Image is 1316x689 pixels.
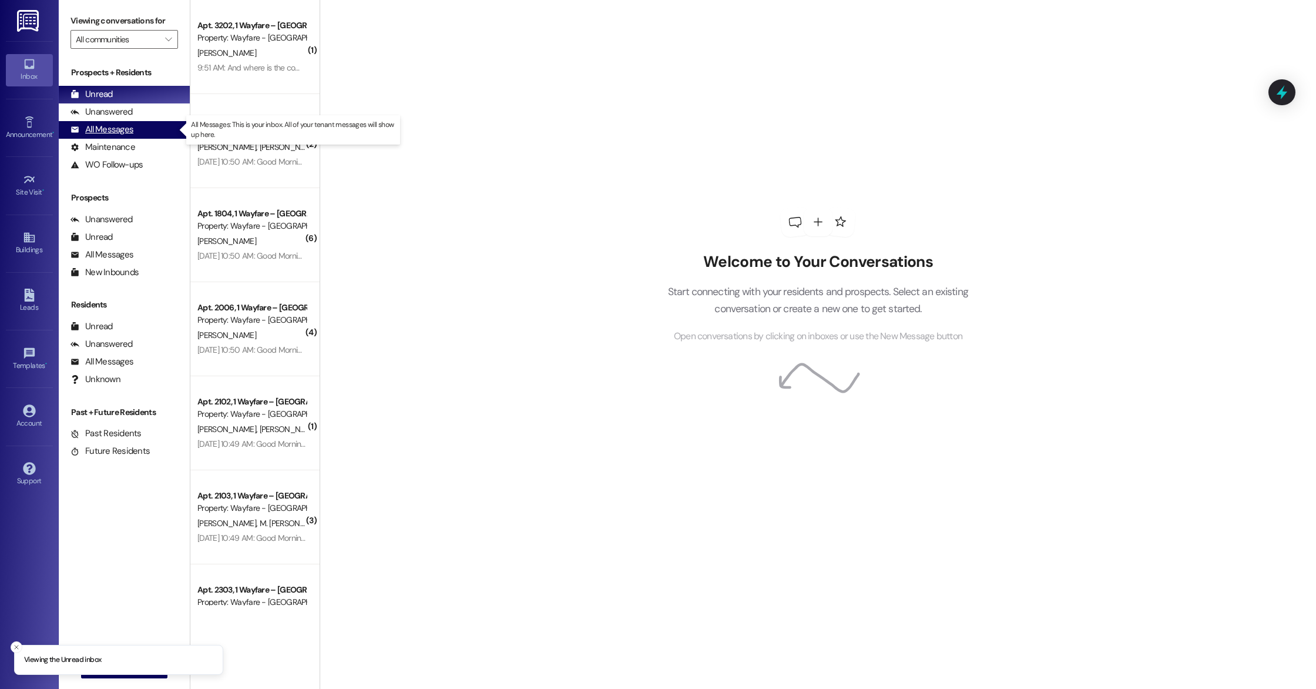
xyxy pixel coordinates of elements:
[70,445,150,457] div: Future Residents
[197,584,306,596] div: Apt. 2303, 1 Wayfare – [GEOGRAPHIC_DATA]
[197,156,837,167] div: [DATE] 10:50 AM: Good Morning! The front gates will remain open for a short period of time while ...
[59,66,190,79] div: Prospects + Residents
[197,32,306,44] div: Property: Wayfare - [GEOGRAPHIC_DATA]
[197,48,256,58] span: [PERSON_NAME]
[197,250,837,261] div: [DATE] 10:50 AM: Good Morning! The front gates will remain open for a short period of time while ...
[197,439,836,449] div: [DATE] 10:49 AM: Good Morning! The front gates will remain open for a short period of time while ...
[191,120,395,140] p: All Messages: This is your inbox. All of your tenant messages will show up here.
[59,406,190,419] div: Past + Future Residents
[6,228,53,259] a: Buildings
[70,373,120,386] div: Unknown
[6,401,53,433] a: Account
[70,106,133,118] div: Unanswered
[6,343,53,375] a: Templates •
[6,170,53,202] a: Site Visit •
[59,192,190,204] div: Prospects
[197,113,306,126] div: Apt. 1702, 1 Wayfare – [GEOGRAPHIC_DATA]
[70,159,143,171] div: WO Follow-ups
[70,88,113,101] div: Unread
[197,502,306,514] div: Property: Wayfare - [GEOGRAPHIC_DATA]
[70,338,133,350] div: Unanswered
[165,35,172,44] i: 
[259,142,318,152] span: [PERSON_NAME]
[197,344,837,355] div: [DATE] 10:50 AM: Good Morning! The front gates will remain open for a short period of time while ...
[59,299,190,311] div: Residents
[70,427,142,440] div: Past Residents
[70,12,178,30] label: Viewing conversations for
[197,596,306,608] div: Property: Wayfare - [GEOGRAPHIC_DATA]
[70,213,133,226] div: Unanswered
[70,231,113,243] div: Unread
[259,518,328,529] span: M. [PERSON_NAME]
[45,360,47,368] span: •
[650,283,986,317] p: Start connecting with your residents and prospects. Select an existing conversation or create a n...
[70,123,133,136] div: All Messages
[197,518,260,529] span: [PERSON_NAME]
[197,19,306,32] div: Apt. 3202, 1 Wayfare – [GEOGRAPHIC_DATA]
[674,329,962,344] span: Open conversations by clicking on inboxes or use the New Message button
[197,142,260,152] span: [PERSON_NAME]
[650,253,986,272] h2: Welcome to Your Conversations
[70,249,133,261] div: All Messages
[11,641,22,653] button: Close toast
[76,30,159,49] input: All communities
[70,266,139,279] div: New Inbounds
[197,330,256,340] span: [PERSON_NAME]
[70,141,135,153] div: Maintenance
[197,314,306,326] div: Property: Wayfare - [GEOGRAPHIC_DATA]
[259,424,318,434] span: [PERSON_NAME]
[70,320,113,333] div: Unread
[52,129,54,137] span: •
[197,62,328,73] div: 9:51 AM: And where is the compactor?
[6,459,53,490] a: Support
[42,186,44,195] span: •
[197,424,260,434] span: [PERSON_NAME]
[6,285,53,317] a: Leads
[197,408,306,420] div: Property: Wayfare - [GEOGRAPHIC_DATA]
[197,490,306,502] div: Apt. 2103, 1 Wayfare – [GEOGRAPHIC_DATA]
[197,302,306,314] div: Apt. 2006, 1 Wayfare – [GEOGRAPHIC_DATA]
[197,208,306,220] div: Apt. 1804, 1 Wayfare – [GEOGRAPHIC_DATA]
[6,54,53,86] a: Inbox
[197,533,836,543] div: [DATE] 10:49 AM: Good Morning! The front gates will remain open for a short period of time while ...
[197,236,256,246] span: [PERSON_NAME]
[70,356,133,368] div: All Messages
[197,220,306,232] div: Property: Wayfare - [GEOGRAPHIC_DATA]
[24,655,101,665] p: Viewing the Unread inbox
[197,396,306,408] div: Apt. 2102, 1 Wayfare – [GEOGRAPHIC_DATA]
[17,10,41,32] img: ResiDesk Logo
